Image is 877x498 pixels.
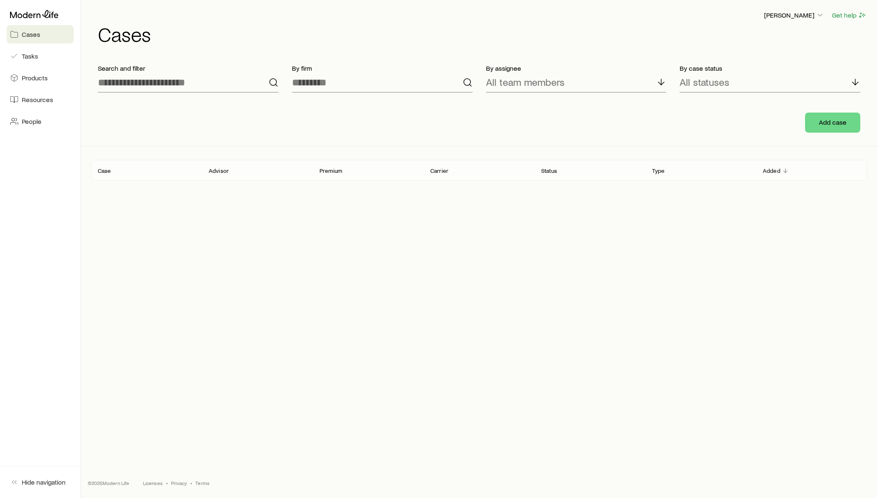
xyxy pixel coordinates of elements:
[22,478,66,486] span: Hide navigation
[22,74,48,82] span: Products
[7,69,74,87] a: Products
[91,160,867,181] div: Client cases
[764,11,824,19] p: [PERSON_NAME]
[764,10,825,21] button: [PERSON_NAME]
[171,480,187,486] a: Privacy
[486,64,667,72] p: By assignee
[22,52,38,60] span: Tasks
[98,167,111,174] p: Case
[430,167,448,174] p: Carrier
[652,167,665,174] p: Type
[22,117,41,126] span: People
[486,76,565,88] p: All team members
[22,30,40,39] span: Cases
[763,167,780,174] p: Added
[7,47,74,65] a: Tasks
[7,473,74,491] button: Hide navigation
[143,480,163,486] a: Licenses
[209,167,229,174] p: Advisor
[22,95,53,104] span: Resources
[805,113,860,133] button: Add case
[831,10,867,20] button: Get help
[7,25,74,44] a: Cases
[88,480,130,486] p: © 2025 Modern Life
[7,90,74,109] a: Resources
[7,112,74,131] a: People
[98,24,867,44] h1: Cases
[680,76,729,88] p: All statuses
[190,480,192,486] span: •
[680,64,860,72] p: By case status
[541,167,557,174] p: Status
[166,480,168,486] span: •
[98,64,279,72] p: Search and filter
[292,64,473,72] p: By firm
[320,167,342,174] p: Premium
[195,480,210,486] a: Terms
